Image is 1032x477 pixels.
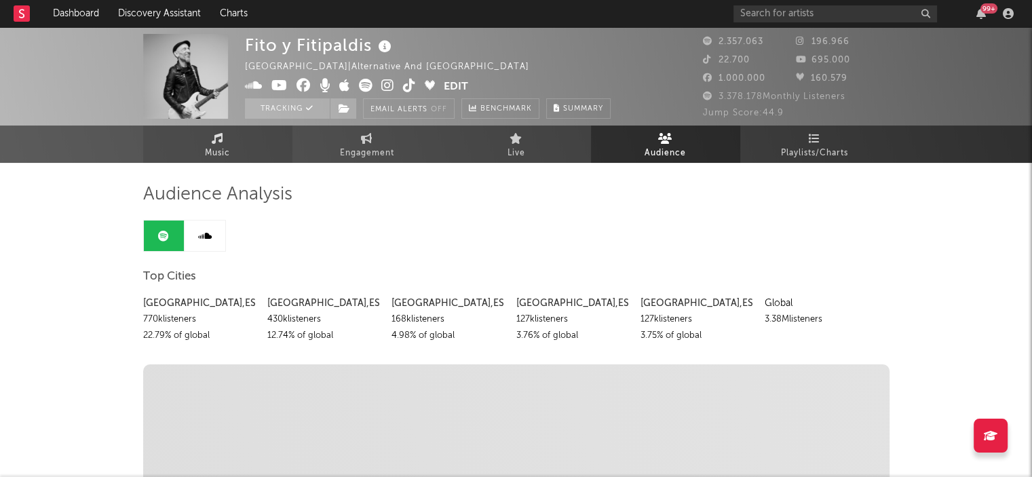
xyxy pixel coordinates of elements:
[205,145,230,161] span: Music
[641,311,754,328] div: 127k listeners
[143,269,196,285] span: Top Cities
[292,126,442,163] a: Engagement
[143,126,292,163] a: Music
[740,126,890,163] a: Playlists/Charts
[508,145,525,161] span: Live
[781,145,848,161] span: Playlists/Charts
[980,3,997,14] div: 99 +
[442,126,591,163] a: Live
[516,328,630,344] div: 3.76 % of global
[391,311,505,328] div: 168k listeners
[461,98,539,119] a: Benchmark
[765,295,879,311] div: Global
[645,145,686,161] span: Audience
[431,106,447,113] em: Off
[641,295,754,311] div: [GEOGRAPHIC_DATA] , ES
[796,56,850,64] span: 695.000
[363,98,455,119] button: Email AlertsOff
[143,187,292,203] span: Audience Analysis
[641,328,754,344] div: 3.75 % of global
[516,295,630,311] div: [GEOGRAPHIC_DATA] , ES
[143,328,257,344] div: 22.79 % of global
[480,101,532,117] span: Benchmark
[703,56,750,64] span: 22.700
[796,74,847,83] span: 160.579
[391,295,505,311] div: [GEOGRAPHIC_DATA] , ES
[733,5,937,22] input: Search for artists
[703,109,784,117] span: Jump Score: 44.9
[703,74,765,83] span: 1.000.000
[546,98,611,119] button: Summary
[765,311,879,328] div: 3.38M listeners
[591,126,740,163] a: Audience
[703,37,763,46] span: 2.357.063
[245,59,545,75] div: [GEOGRAPHIC_DATA] | Alternative and [GEOGRAPHIC_DATA]
[245,98,330,119] button: Tracking
[516,311,630,328] div: 127k listeners
[267,328,381,344] div: 12.74 % of global
[444,79,468,96] button: Edit
[143,295,257,311] div: [GEOGRAPHIC_DATA] , ES
[703,92,845,101] span: 3.378.178 Monthly Listeners
[267,295,381,311] div: [GEOGRAPHIC_DATA] , ES
[267,311,381,328] div: 430k listeners
[976,8,986,19] button: 99+
[340,145,394,161] span: Engagement
[796,37,849,46] span: 196.966
[143,311,257,328] div: 770k listeners
[391,328,505,344] div: 4.98 % of global
[563,105,603,113] span: Summary
[245,34,395,56] div: Fito y Fitipaldis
